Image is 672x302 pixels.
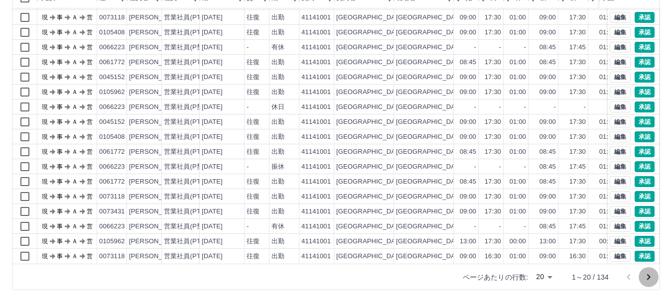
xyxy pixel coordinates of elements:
[539,13,556,22] div: 09:00
[57,208,63,215] text: 事
[610,27,631,38] button: 編集
[599,73,616,82] div: 01:00
[87,148,93,155] text: 営
[610,146,631,157] button: 編集
[202,147,223,157] div: [DATE]
[42,178,48,185] text: 現
[510,88,526,97] div: 01:00
[301,102,331,112] div: 41141001
[202,102,223,112] div: [DATE]
[129,132,183,142] div: [PERSON_NAME]
[599,192,616,201] div: 01:00
[57,59,63,66] text: 事
[247,13,260,22] div: 往復
[569,73,586,82] div: 17:30
[247,117,260,127] div: 往復
[460,88,476,97] div: 09:00
[539,207,556,216] div: 09:00
[336,162,405,172] div: [GEOGRAPHIC_DATA]
[99,102,125,112] div: 0066223
[635,72,655,83] button: 承認
[129,13,183,22] div: [PERSON_NAME]
[42,14,48,21] text: 現
[271,73,284,82] div: 出勤
[336,207,405,216] div: [GEOGRAPHIC_DATA]
[129,192,183,201] div: [PERSON_NAME]
[635,176,655,187] button: 承認
[99,117,125,127] div: 0045152
[485,73,501,82] div: 17:30
[635,236,655,247] button: 承認
[99,58,125,67] div: 0061772
[202,88,223,97] div: [DATE]
[599,177,616,187] div: 01:00
[72,163,78,170] text: Ａ
[499,43,501,52] div: -
[510,13,526,22] div: 01:00
[599,162,616,172] div: 01:00
[336,147,405,157] div: [GEOGRAPHIC_DATA]
[610,42,631,53] button: 編集
[301,88,331,97] div: 41141001
[42,148,48,155] text: 現
[569,43,586,52] div: 17:45
[336,132,405,142] div: [GEOGRAPHIC_DATA]
[87,178,93,185] text: 営
[72,103,78,110] text: Ａ
[524,102,526,112] div: -
[129,207,183,216] div: [PERSON_NAME]
[635,57,655,68] button: 承認
[129,117,183,127] div: [PERSON_NAME]
[99,43,125,52] div: 0066223
[569,147,586,157] div: 17:30
[610,101,631,112] button: 編集
[301,147,331,157] div: 41141001
[569,132,586,142] div: 17:30
[164,88,216,97] div: 営業社員(PT契約)
[164,177,216,187] div: 営業社員(PT契約)
[247,58,260,67] div: 往復
[87,89,93,96] text: 営
[72,193,78,200] text: Ａ
[635,191,655,202] button: 承認
[202,28,223,37] div: [DATE]
[57,178,63,185] text: 事
[129,102,183,112] div: [PERSON_NAME]
[202,73,223,82] div: [DATE]
[610,87,631,98] button: 編集
[610,161,631,172] button: 編集
[301,117,331,127] div: 41141001
[539,43,556,52] div: 08:45
[569,58,586,67] div: 17:30
[539,192,556,201] div: 09:00
[396,207,519,216] div: [GEOGRAPHIC_DATA][PERSON_NAME]
[510,132,526,142] div: 01:00
[202,177,223,187] div: [DATE]
[539,88,556,97] div: 09:00
[569,117,586,127] div: 17:30
[164,132,216,142] div: 営業社員(PT契約)
[271,132,284,142] div: 出勤
[57,163,63,170] text: 事
[129,58,183,67] div: [PERSON_NAME]
[610,236,631,247] button: 編集
[57,89,63,96] text: 事
[202,117,223,127] div: [DATE]
[99,28,125,37] div: 0105408
[42,89,48,96] text: 現
[635,101,655,112] button: 承認
[610,191,631,202] button: 編集
[569,88,586,97] div: 17:30
[635,42,655,53] button: 承認
[87,14,93,21] text: 営
[271,58,284,67] div: 出勤
[635,251,655,262] button: 承認
[247,192,260,201] div: 往復
[99,73,125,82] div: 0045152
[460,13,476,22] div: 09:00
[42,133,48,140] text: 現
[539,177,556,187] div: 08:45
[247,207,260,216] div: 往復
[164,162,212,172] div: 営業社員(P契約)
[599,117,616,127] div: 01:00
